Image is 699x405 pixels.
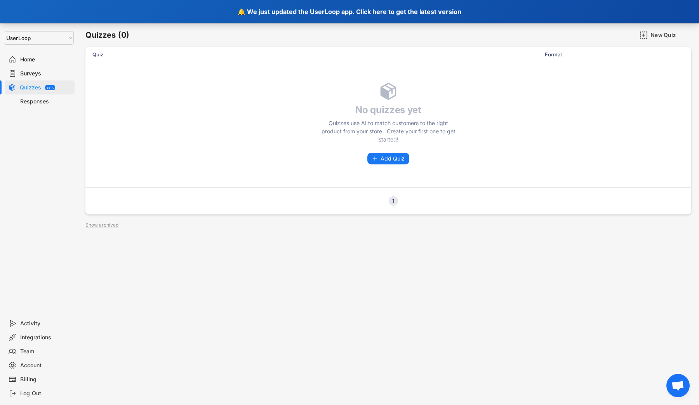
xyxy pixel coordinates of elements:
div: Billing [20,376,71,383]
div: Responses [20,98,71,105]
div: Quizzes [20,84,41,91]
div: Integrations [20,334,71,341]
div: BETA [47,86,54,89]
div: Team [20,348,71,355]
img: AddMajor.svg [640,31,648,39]
span: Add Quiz [381,156,405,161]
div: New Quiz [650,31,689,38]
h4: No quizzes yet [318,104,458,116]
div: Quiz [92,51,540,58]
div: Open chat [666,374,690,397]
div: Quizzes use AI to match customers to the right product from your store. Create your first one to ... [318,119,458,143]
div: Format [545,51,622,58]
div: Home [20,56,71,63]
div: Activity [20,320,71,327]
h6: Quizzes (0) [85,30,129,40]
div: 1 [389,198,398,204]
div: Account [20,362,71,369]
button: Add Quiz [367,153,409,164]
div: Log Out [20,390,71,397]
div: Surveys [20,70,71,77]
div: Show archived [85,223,118,227]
